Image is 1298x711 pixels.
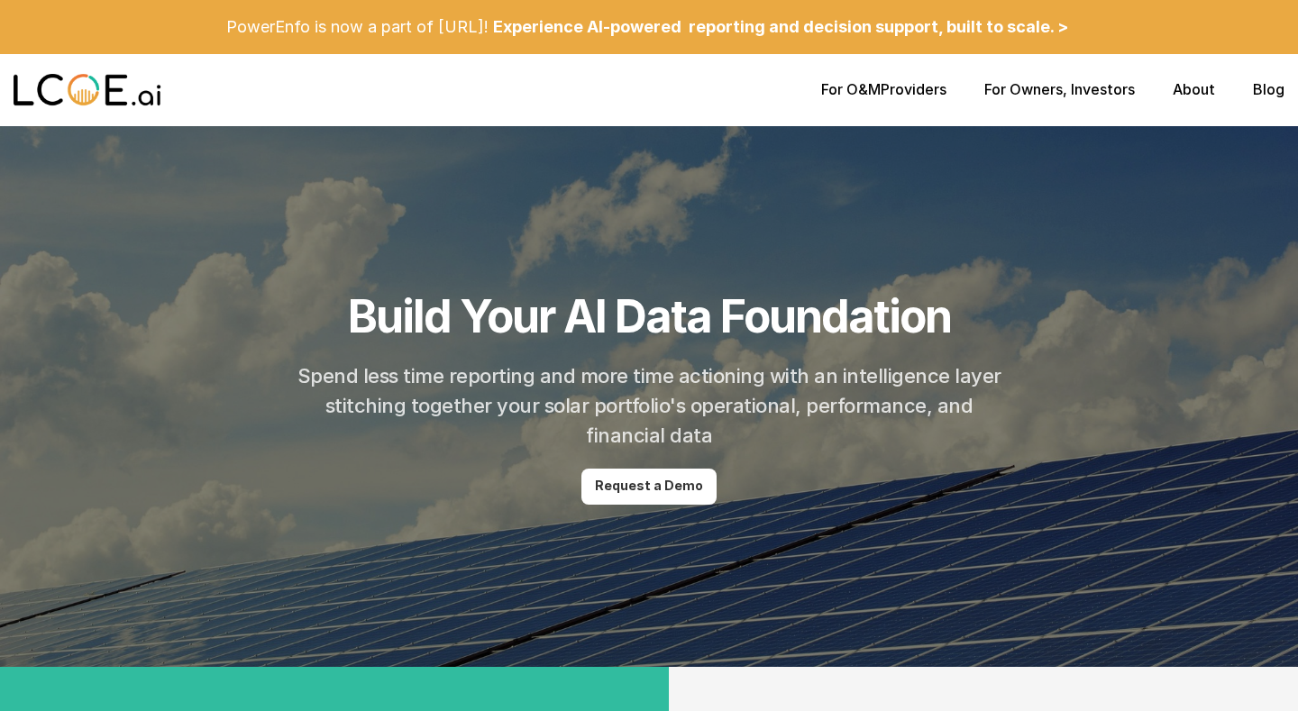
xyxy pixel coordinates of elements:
[1253,80,1284,98] a: Blog
[1173,80,1215,98] a: About
[489,5,1073,49] a: Experience AI-powered reporting and decision support, built to scale. >
[581,469,717,505] a: Request a Demo
[821,81,946,98] p: Providers
[595,479,703,494] p: Request a Demo
[348,289,951,343] h1: Build Your AI Data Foundation
[292,361,1006,451] h2: Spend less time reporting and more time actioning with an intelligence layer stitching together y...
[226,17,489,37] p: PowerEnfo is now a part of [URL]!
[493,17,1068,37] p: Experience AI-powered reporting and decision support, built to scale. >
[821,80,881,98] a: For O&M
[984,80,1063,98] a: For Owners
[984,81,1135,98] p: , Investors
